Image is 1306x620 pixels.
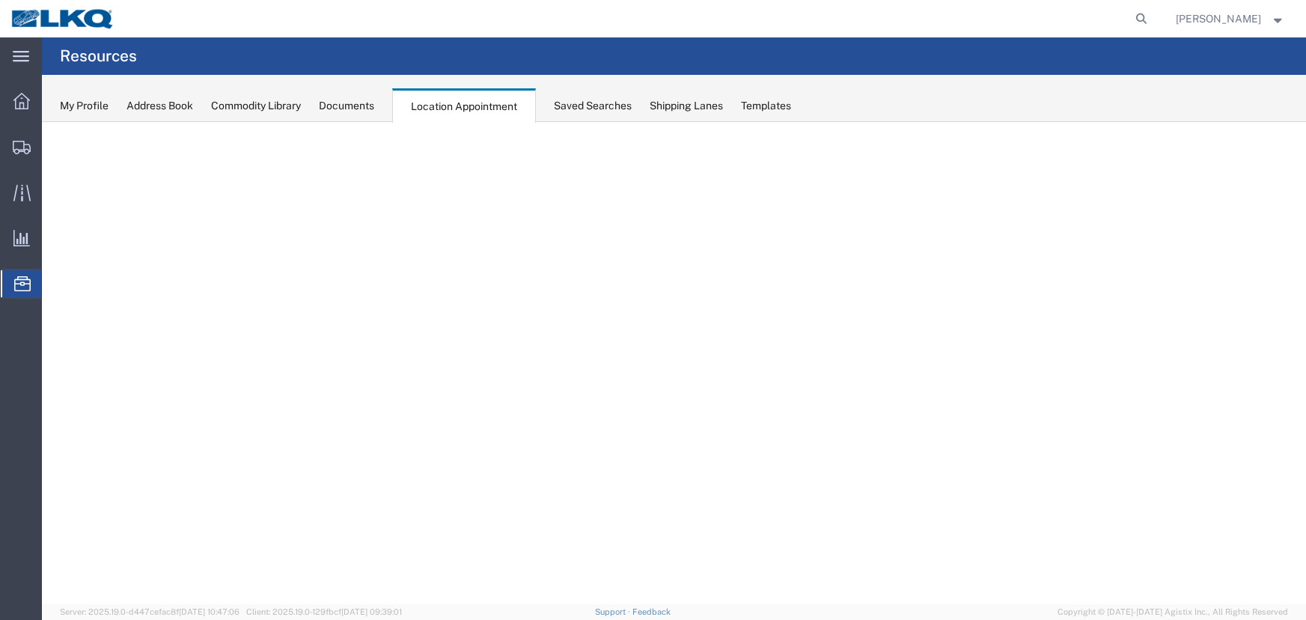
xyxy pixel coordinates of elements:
[1058,606,1288,619] span: Copyright © [DATE]-[DATE] Agistix Inc., All Rights Reserved
[60,607,239,616] span: Server: 2025.19.0-d447cefac8f
[10,7,115,30] img: logo
[179,607,239,616] span: [DATE] 10:47:06
[341,607,402,616] span: [DATE] 09:39:01
[595,607,632,616] a: Support
[650,98,723,114] div: Shipping Lanes
[42,122,1306,604] iframe: FS Legacy Container
[246,607,402,616] span: Client: 2025.19.0-129fbcf
[211,98,301,114] div: Commodity Library
[60,37,137,75] h4: Resources
[126,98,193,114] div: Address Book
[392,88,536,123] div: Location Appointment
[60,98,109,114] div: My Profile
[319,98,374,114] div: Documents
[1175,10,1286,28] button: [PERSON_NAME]
[632,607,671,616] a: Feedback
[1176,10,1261,27] span: Alfredo Garcia
[741,98,791,114] div: Templates
[554,98,632,114] div: Saved Searches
